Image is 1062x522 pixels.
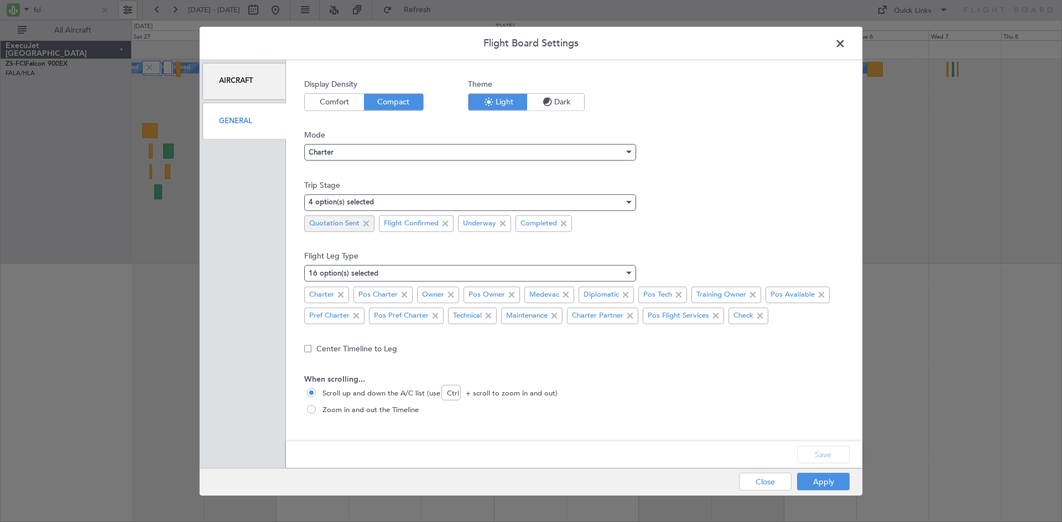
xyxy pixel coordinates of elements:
span: Zoom in and out the Timeline [318,405,419,416]
span: Mode [304,129,844,141]
span: Technical [453,310,482,321]
span: Pref Charter [309,310,350,321]
button: Apply [797,473,850,491]
span: Pos Flight Services [648,310,709,321]
span: Charter [309,289,334,300]
button: Close [739,473,792,491]
span: Display Density [304,78,424,89]
span: Charter Partner [572,310,623,321]
span: Owner [422,289,444,300]
label: Center Timeline to Leg [316,343,397,355]
button: Compact [364,93,423,110]
span: Underway [463,218,496,229]
span: Trip Stage [304,179,844,191]
div: General [202,103,286,140]
span: Pos Pref Charter [374,310,429,321]
span: Theme [468,78,585,89]
header: Flight Board Settings [200,27,862,60]
span: Diplomatic [584,289,619,300]
mat-select-trigger: 16 option(s) selected [309,270,378,277]
mat-select-trigger: 4 option(s) selected [309,199,374,206]
span: Completed [520,218,557,229]
span: When scrolling... [304,373,844,385]
span: Check [733,310,753,321]
span: Flight Confirmed [384,218,439,229]
span: Pos Available [771,289,815,300]
span: Training Owner [696,289,746,300]
span: Scroll up and down the A/C list (use Ctrl + scroll to zoom in and out) [318,388,558,399]
span: Pos Charter [358,289,398,300]
button: Light [468,93,527,110]
span: Pos Owner [468,289,505,300]
span: Charter [309,149,334,156]
div: Aircraft [202,62,286,99]
span: Quotation Sent [309,218,360,229]
button: Dark [527,93,584,110]
span: Maintenance [506,310,548,321]
span: Flight Leg Type [304,250,844,262]
button: Comfort [305,93,364,110]
span: Medevac [529,289,559,300]
span: Pos Tech [643,289,672,300]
